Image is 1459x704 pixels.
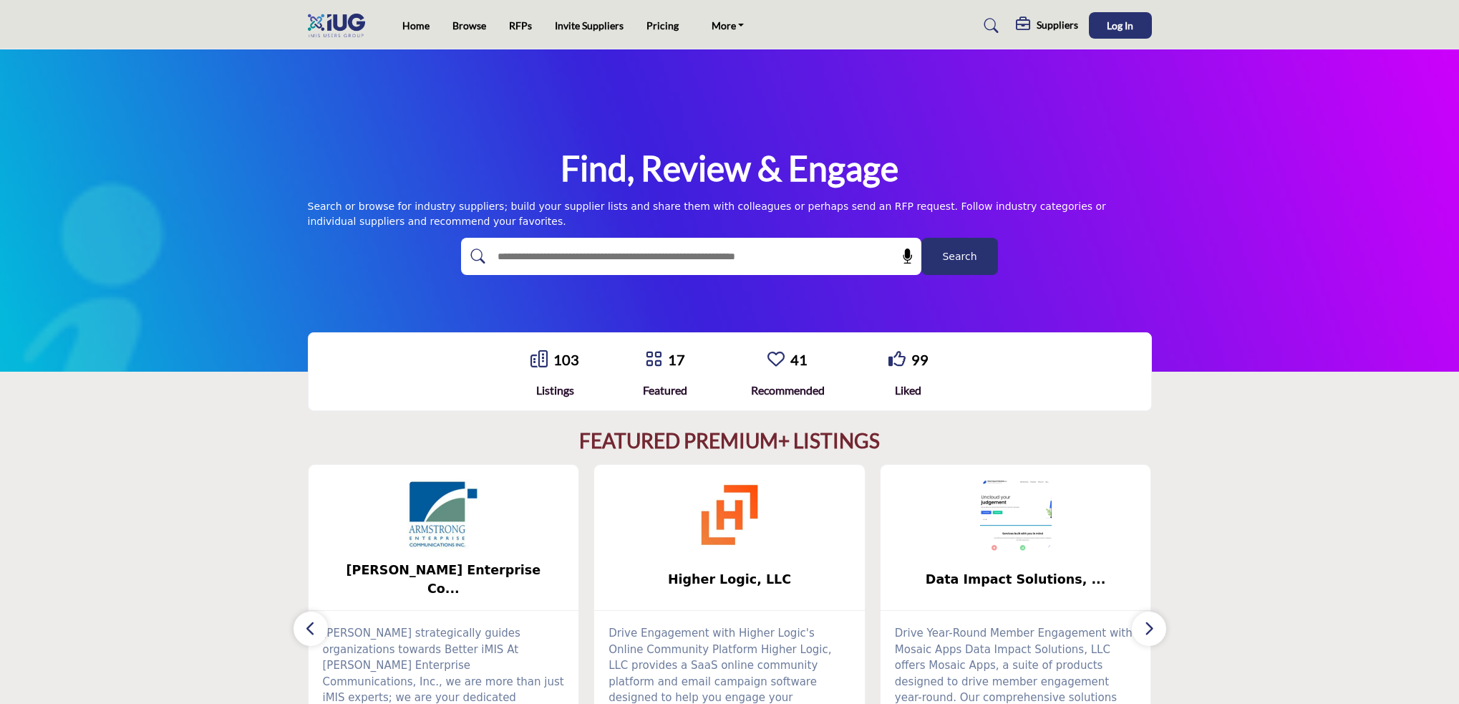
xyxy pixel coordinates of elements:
[308,199,1152,229] div: Search or browse for industry suppliers; build your supplier lists and share them with colleagues...
[942,249,976,264] span: Search
[555,19,624,32] a: Invite Suppliers
[921,238,998,275] button: Search
[1107,19,1133,32] span: Log In
[643,382,687,399] div: Featured
[902,561,1130,599] b: Data Impact Solutions, LLC
[616,561,843,599] b: Higher Logic, LLC
[645,350,662,370] a: Go to Featured
[330,561,558,599] b: Armstrong Enterprise Communications
[702,16,755,36] a: More
[509,19,532,32] a: RFPs
[553,351,579,368] a: 103
[751,382,825,399] div: Recommended
[1089,12,1152,39] button: Log In
[668,351,685,368] a: 17
[902,570,1130,589] span: Data Impact Solutions, ...
[911,351,929,368] a: 99
[881,561,1151,599] a: Data Impact Solutions, ...
[309,561,579,599] a: [PERSON_NAME] Enterprise Co...
[579,429,880,453] h2: FEATURED PREMIUM+ LISTINGS
[616,570,843,589] span: Higher Logic, LLC
[694,479,765,551] img: Higher Logic, LLC
[452,19,486,32] a: Browse
[970,14,1008,37] a: Search
[888,350,906,367] i: Go to Liked
[308,14,372,37] img: Site Logo
[530,382,579,399] div: Listings
[330,561,558,599] span: [PERSON_NAME] Enterprise Co...
[888,382,929,399] div: Liked
[980,479,1052,551] img: Data Impact Solutions, LLC
[767,350,785,370] a: Go to Recommended
[646,19,679,32] a: Pricing
[561,146,898,191] h1: Find, Review & Engage
[402,19,430,32] a: Home
[407,479,479,551] img: Armstrong Enterprise Communications
[594,561,865,599] a: Higher Logic, LLC
[790,351,808,368] a: 41
[1037,19,1078,32] h5: Suppliers
[1016,17,1078,34] div: Suppliers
